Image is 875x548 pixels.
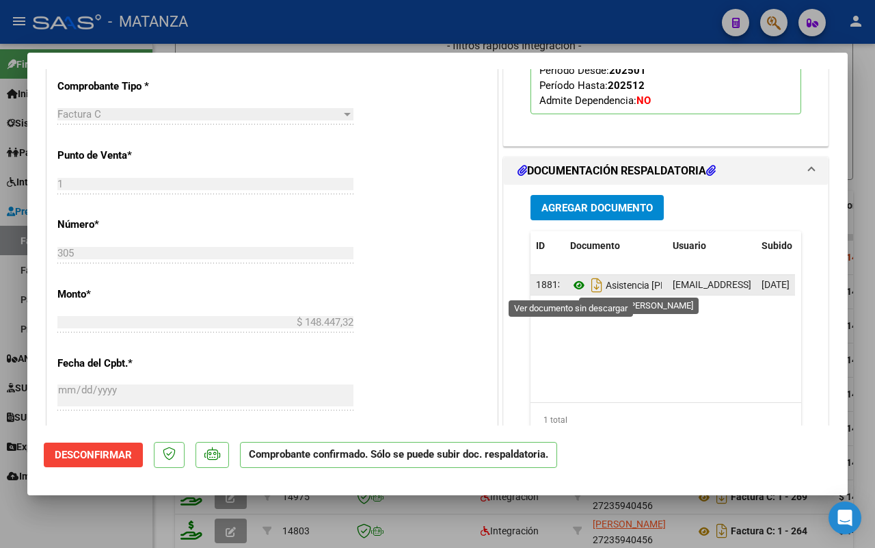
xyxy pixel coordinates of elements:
strong: 202501 [609,64,646,77]
p: Comprobante Tipo * [57,79,186,94]
div: 1 total [530,403,801,437]
p: Punto de Venta [57,148,186,164]
datatable-header-cell: Usuario [667,231,756,261]
p: Fecha del Cpbt. [57,356,186,371]
mat-expansion-panel-header: DOCUMENTACIÓN RESPALDATORIA [504,157,828,185]
span: Asistencia [PERSON_NAME] [570,280,725,291]
strong: NO [636,94,651,107]
p: Monto [57,287,186,302]
button: Desconfirmar [44,443,143,467]
i: Descargar documento [588,274,606,296]
datatable-header-cell: ID [530,231,565,261]
strong: 202512 [608,79,645,92]
p: Comprobante confirmado. Sólo se puede subir doc. respaldatoria. [240,442,557,469]
span: Subido [762,240,792,251]
div: Open Intercom Messenger [829,501,861,534]
span: Documento [570,240,620,251]
span: Factura C [57,108,101,120]
datatable-header-cell: Subido [756,231,824,261]
span: ID [536,240,545,251]
div: DOCUMENTACIÓN RESPALDATORIA [504,185,828,469]
datatable-header-cell: Documento [565,231,667,261]
span: CUIL: Nombre y Apellido: Período Desde: Período Hasta: Admite Dependencia: [539,34,705,107]
h1: DOCUMENTACIÓN RESPALDATORIA [517,163,716,179]
span: 18813 [536,279,563,290]
button: Agregar Documento [530,195,664,220]
span: Agregar Documento [541,202,653,214]
span: Usuario [673,240,706,251]
span: [DATE] [762,279,790,290]
p: Número [57,217,186,233]
span: Desconfirmar [55,449,132,461]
